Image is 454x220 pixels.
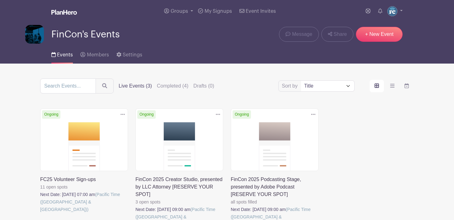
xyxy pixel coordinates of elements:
[282,82,300,90] label: Sort by
[119,82,219,90] div: filters
[123,52,142,57] span: Settings
[193,82,214,90] label: Drafts (0)
[116,44,142,64] a: Settings
[246,9,276,14] span: Event Invites
[333,31,347,38] span: Share
[51,44,73,64] a: Events
[321,27,353,42] a: Share
[40,79,96,93] input: Search Events...
[279,27,319,42] a: Message
[87,52,109,57] span: Members
[119,82,152,90] label: Live Events (3)
[171,9,188,14] span: Groups
[51,29,120,40] span: FinCon's Events
[205,9,232,14] span: My Signups
[80,44,109,64] a: Members
[387,6,397,16] img: FC%20circle.png
[292,31,312,38] span: Message
[51,10,77,15] img: logo_white-6c42ec7e38ccf1d336a20a19083b03d10ae64f83f12c07503d8b9e83406b4c7d.svg
[157,82,188,90] label: Completed (4)
[25,25,44,44] img: Screen%20Shot%202024-09-23%20at%207.49.53%20PM.png
[57,52,73,57] span: Events
[370,80,414,92] div: order and view
[356,27,403,42] a: + New Event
